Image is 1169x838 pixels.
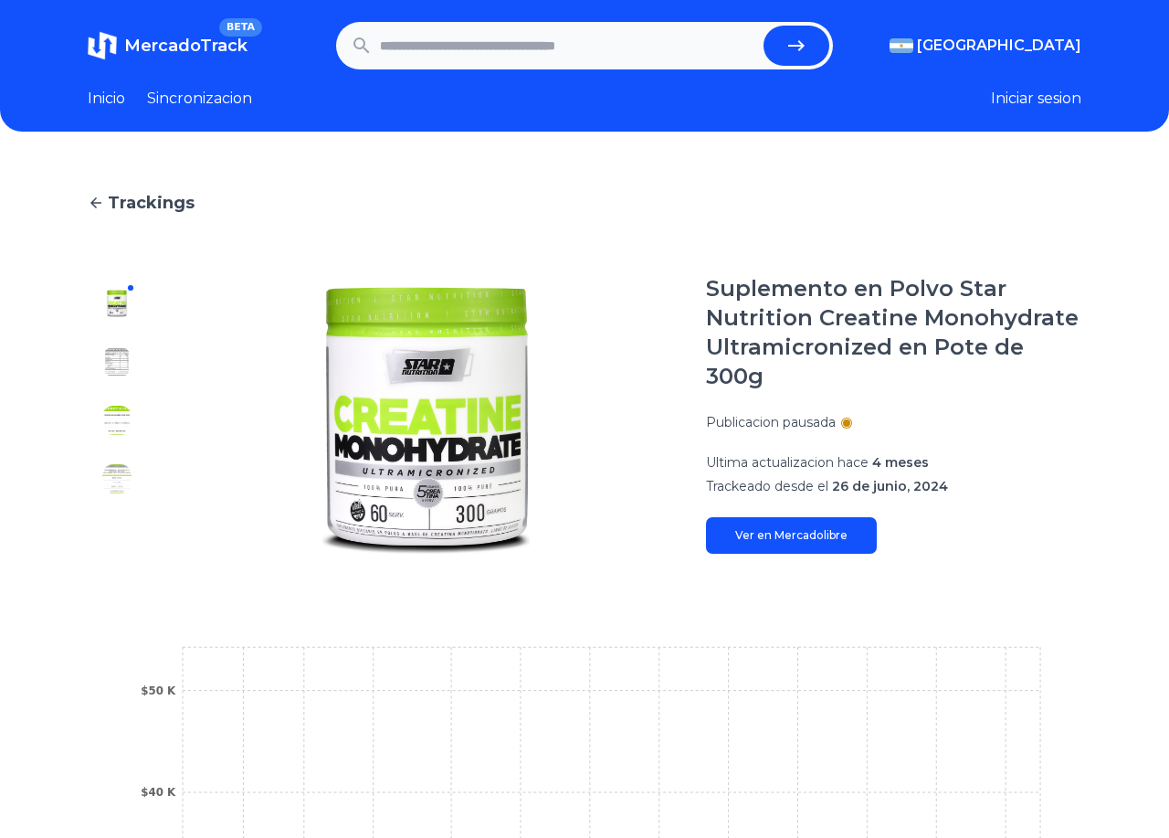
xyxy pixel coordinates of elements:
a: Ver en Mercadolibre [706,517,877,554]
span: Trackings [108,190,195,216]
span: MercadoTrack [124,36,247,56]
a: Trackings [88,190,1081,216]
button: [GEOGRAPHIC_DATA] [890,35,1081,57]
span: Trackeado desde el [706,478,828,494]
p: Publicacion pausada [706,413,836,431]
img: Suplemento en Polvo Star Nutrition Creatine Monohydrate Ultramicronized en Pote de 300g [102,289,132,318]
img: Suplemento en Polvo Star Nutrition Creatine Monohydrate Ultramicronized en Pote de 300g [102,523,132,552]
span: 26 de junio, 2024 [832,478,948,494]
button: Iniciar sesion [991,88,1081,110]
span: BETA [219,18,262,37]
span: 4 meses [872,454,929,471]
tspan: $40 K [141,786,176,799]
img: Suplemento en Polvo Star Nutrition Creatine Monohydrate Ultramicronized en Pote de 300g [183,274,669,567]
span: [GEOGRAPHIC_DATA] [917,35,1081,57]
img: MercadoTrack [88,31,117,60]
h1: Suplemento en Polvo Star Nutrition Creatine Monohydrate Ultramicronized en Pote de 300g [706,274,1081,391]
tspan: $50 K [141,684,176,697]
img: Suplemento en Polvo Star Nutrition Creatine Monohydrate Ultramicronized en Pote de 300g [102,347,132,377]
span: Ultima actualizacion hace [706,454,869,471]
a: MercadoTrackBETA [88,31,247,60]
a: Sincronizacion [147,88,252,110]
img: Suplemento en Polvo Star Nutrition Creatine Monohydrate Ultramicronized en Pote de 300g [102,406,132,435]
img: Suplemento en Polvo Star Nutrition Creatine Monohydrate Ultramicronized en Pote de 300g [102,464,132,493]
a: Inicio [88,88,125,110]
img: Argentina [890,38,913,53]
